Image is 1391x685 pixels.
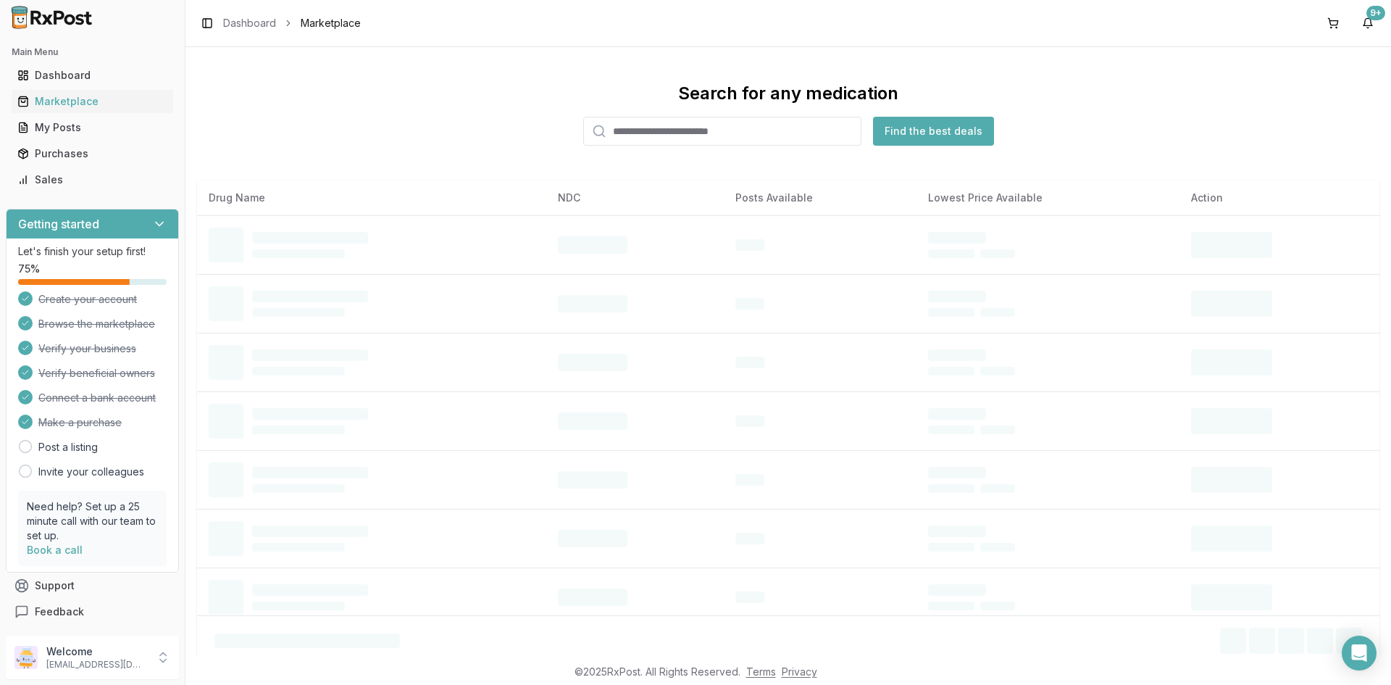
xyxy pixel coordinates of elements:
[46,644,147,659] p: Welcome
[12,115,173,141] a: My Posts
[38,366,155,381] span: Verify beneficial owners
[873,117,994,146] button: Find the best deals
[12,167,173,193] a: Sales
[17,146,167,161] div: Purchases
[12,88,173,115] a: Marketplace
[782,665,817,678] a: Privacy
[6,599,179,625] button: Feedback
[17,94,167,109] div: Marketplace
[46,659,147,671] p: [EMAIL_ADDRESS][DOMAIN_NAME]
[6,64,179,87] button: Dashboard
[18,215,99,233] h3: Getting started
[1356,12,1379,35] button: 9+
[17,173,167,187] div: Sales
[6,6,99,29] img: RxPost Logo
[35,605,84,619] span: Feedback
[724,180,916,215] th: Posts Available
[12,141,173,167] a: Purchases
[678,82,898,105] div: Search for any medication
[12,62,173,88] a: Dashboard
[6,168,179,191] button: Sales
[6,573,179,599] button: Support
[38,465,144,479] a: Invite your colleagues
[301,16,361,30] span: Marketplace
[223,16,361,30] nav: breadcrumb
[18,244,167,259] p: Let's finish your setup first!
[746,665,776,678] a: Terms
[38,391,156,405] span: Connect a bank account
[12,46,173,58] h2: Main Menu
[546,180,724,215] th: NDC
[223,16,276,30] a: Dashboard
[6,116,179,139] button: My Posts
[38,440,98,454] a: Post a listing
[1179,180,1379,215] th: Action
[18,262,40,276] span: 75 %
[6,142,179,165] button: Purchases
[38,341,136,356] span: Verify your business
[38,317,155,331] span: Browse the marketplace
[1366,6,1385,20] div: 9+
[916,180,1180,215] th: Lowest Price Available
[38,415,122,430] span: Make a purchase
[27,499,158,543] p: Need help? Set up a 25 minute call with our team to set up.
[17,120,167,135] div: My Posts
[14,646,38,669] img: User avatar
[1342,636,1377,671] div: Open Intercom Messenger
[17,68,167,83] div: Dashboard
[6,90,179,113] button: Marketplace
[27,544,83,556] a: Book a call
[38,292,137,307] span: Create your account
[197,180,546,215] th: Drug Name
